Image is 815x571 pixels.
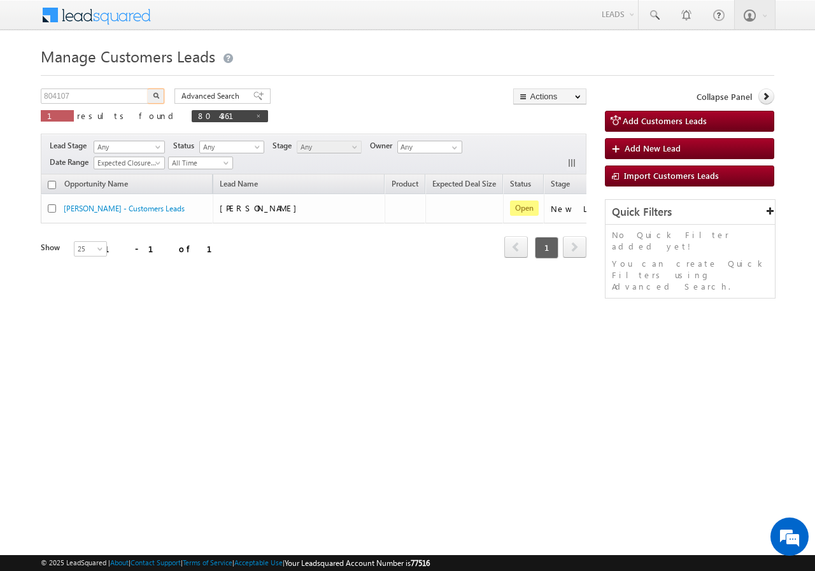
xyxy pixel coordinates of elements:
[544,177,576,194] a: Stage
[50,140,92,152] span: Lead Stage
[74,243,108,255] span: 25
[625,143,681,153] span: Add New Lead
[198,110,249,121] span: 804361
[131,558,181,567] a: Contact Support
[183,558,232,567] a: Terms of Service
[94,157,160,169] span: Expected Closure Date
[169,157,229,169] span: All Time
[551,179,570,188] span: Stage
[94,141,165,153] a: Any
[426,177,502,194] a: Expected Deal Size
[110,558,129,567] a: About
[234,558,283,567] a: Acceptable Use
[168,157,233,169] a: All Time
[104,241,227,256] div: 1 - 1 of 1
[606,200,775,225] div: Quick Filters
[623,115,707,126] span: Add Customers Leads
[297,141,362,153] a: Any
[48,181,56,189] input: Check all records
[513,88,586,104] button: Actions
[220,202,303,213] span: [PERSON_NAME]
[47,110,67,121] span: 1
[181,90,243,102] span: Advanced Search
[153,92,159,99] img: Search
[612,258,769,292] p: You can create Quick Filters using Advanced Search.
[510,201,539,216] span: Open
[273,140,297,152] span: Stage
[563,236,586,258] span: next
[411,558,430,568] span: 77516
[397,141,462,153] input: Type to Search
[58,177,134,194] a: Opportunity Name
[504,177,537,194] a: Status
[445,141,461,154] a: Show All Items
[64,179,128,188] span: Opportunity Name
[551,203,614,215] div: New Lead
[563,237,586,258] a: next
[94,157,165,169] a: Expected Closure Date
[612,229,769,252] p: No Quick Filter added yet!
[173,140,199,152] span: Status
[41,557,430,569] span: © 2025 LeadSquared | | | | |
[50,157,94,168] span: Date Range
[94,141,160,153] span: Any
[41,242,64,253] div: Show
[285,558,430,568] span: Your Leadsquared Account Number is
[370,140,397,152] span: Owner
[432,179,496,188] span: Expected Deal Size
[77,110,178,121] span: results found
[64,204,185,213] a: [PERSON_NAME] - Customers Leads
[392,179,418,188] span: Product
[504,237,528,258] a: prev
[535,237,558,258] span: 1
[504,236,528,258] span: prev
[200,141,260,153] span: Any
[213,177,264,194] span: Lead Name
[74,241,107,257] a: 25
[41,46,215,66] span: Manage Customers Leads
[624,170,719,181] span: Import Customers Leads
[199,141,264,153] a: Any
[697,91,752,102] span: Collapse Panel
[297,141,358,153] span: Any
